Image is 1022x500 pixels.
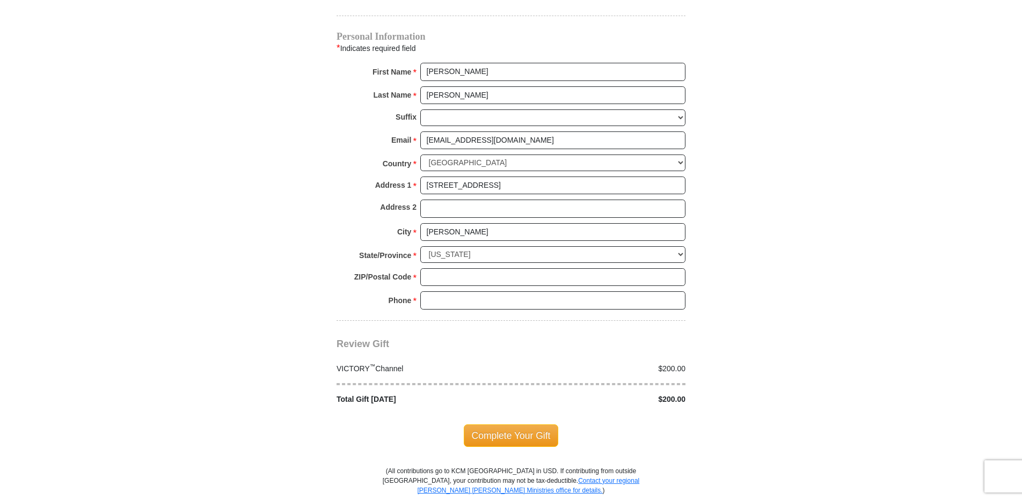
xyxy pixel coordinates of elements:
[373,64,411,79] strong: First Name
[370,363,376,369] sup: ™
[464,424,559,447] span: Complete Your Gift
[511,363,691,374] div: $200.00
[375,178,412,193] strong: Address 1
[397,224,411,239] strong: City
[331,363,512,374] div: VICTORY Channel
[383,156,412,171] strong: Country
[374,87,412,102] strong: Last Name
[511,394,691,405] div: $200.00
[389,293,412,308] strong: Phone
[417,477,639,494] a: Contact your regional [PERSON_NAME] [PERSON_NAME] Ministries office for details.
[359,248,411,263] strong: State/Province
[396,109,417,124] strong: Suffix
[380,200,417,215] strong: Address 2
[337,41,685,55] div: Indicates required field
[331,394,512,405] div: Total Gift [DATE]
[337,339,389,349] span: Review Gift
[354,269,412,284] strong: ZIP/Postal Code
[391,133,411,148] strong: Email
[337,32,685,41] h4: Personal Information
